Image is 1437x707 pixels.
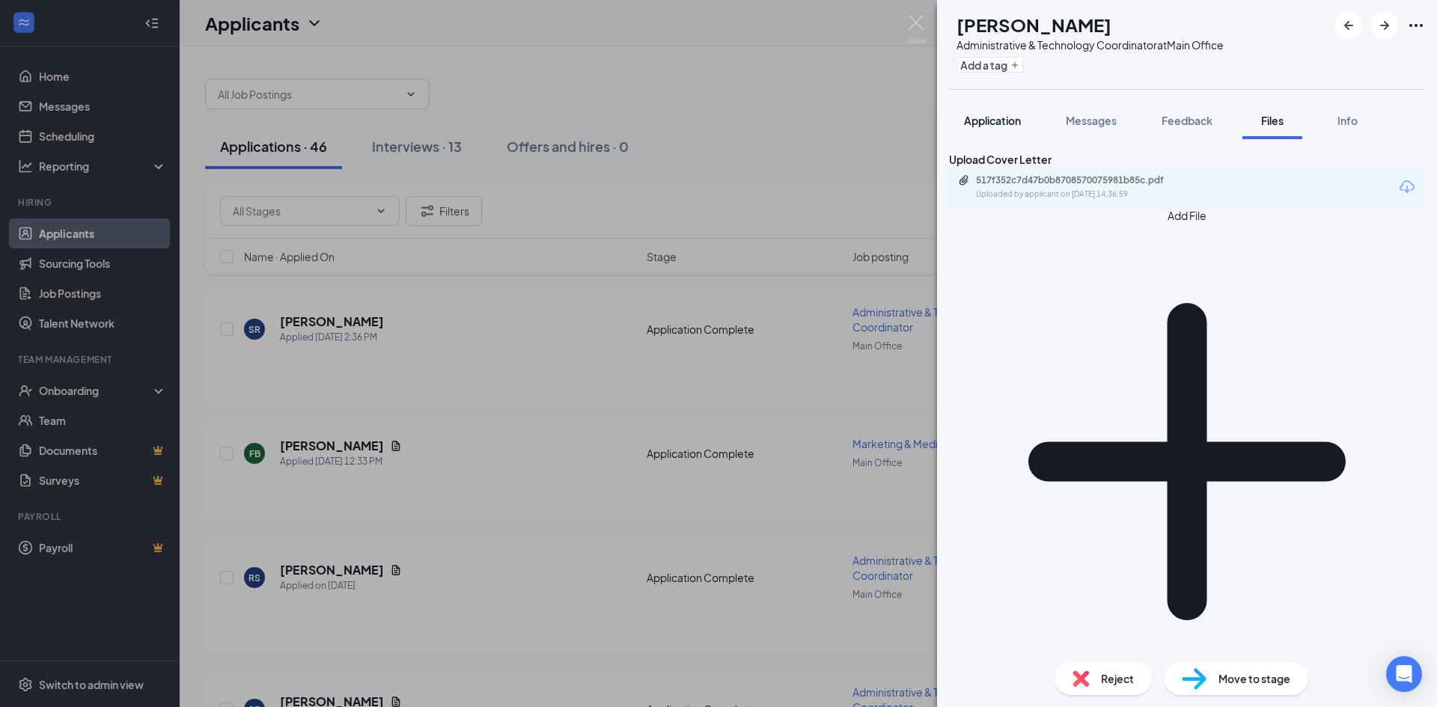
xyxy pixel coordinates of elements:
[957,37,1224,52] div: Administrative & Technology Coordinator at Main Office
[957,57,1023,73] button: PlusAdd a tag
[976,174,1186,186] div: 517f352c7d47b0b8708570075981b85c.pdf
[976,189,1200,201] div: Uploaded by applicant on [DATE] 14:36:59
[958,174,1200,201] a: Paperclip517f352c7d47b0b8708570075981b85c.pdfUploaded by applicant on [DATE] 14:36:59
[1407,16,1425,34] svg: Ellipses
[958,174,970,186] svg: Paperclip
[1218,670,1290,687] span: Move to stage
[1386,656,1422,692] div: Open Intercom Messenger
[964,114,1021,127] span: Application
[1371,12,1398,39] button: ArrowRight
[957,12,1111,37] h1: [PERSON_NAME]
[1335,12,1362,39] button: ArrowLeftNew
[1340,16,1358,34] svg: ArrowLeftNew
[949,224,1425,700] svg: Plus
[1162,114,1212,127] span: Feedback
[1376,16,1394,34] svg: ArrowRight
[1398,178,1416,196] svg: Download
[1261,114,1284,127] span: Files
[1101,670,1134,687] span: Reject
[1066,114,1117,127] span: Messages
[1010,61,1019,70] svg: Plus
[949,207,1425,700] button: Add FilePlus
[949,151,1425,168] div: Upload Cover Letter
[1337,114,1358,127] span: Info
